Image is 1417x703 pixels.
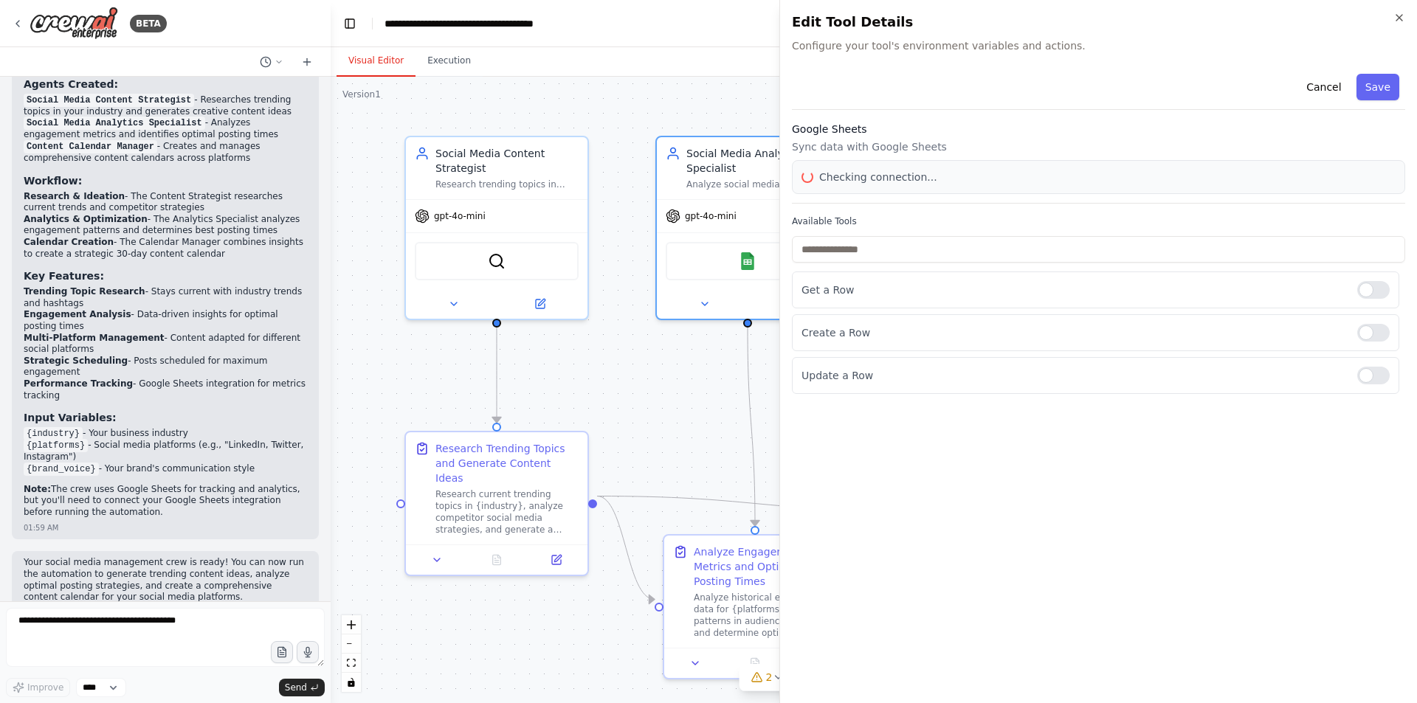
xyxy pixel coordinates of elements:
p: Your social media management crew is ready! You can now run the automation to generate trending c... [24,557,307,603]
strong: Agents Created: [24,78,118,90]
strong: Calendar Creation [24,237,114,247]
button: zoom in [342,615,361,634]
div: Research Trending Topics and Generate Content IdeasResearch current trending topics in {industry}... [404,431,589,576]
span: gpt-4o-mini [434,210,486,222]
button: Open in side panel [749,295,832,313]
button: Upload files [271,641,293,663]
strong: Research & Ideation [24,191,125,201]
strong: Note: [24,484,51,494]
img: SerperDevTool [488,252,506,270]
li: - The Calendar Manager combines insights to create a strategic 30-day content calendar [24,237,307,260]
li: - The Analytics Specialist analyzes engagement patterns and determines best posting times [24,214,307,237]
g: Edge from 3734cc64-a222-47ad-a857-6d705b6ba62a to 201f3ff0-1312-4d52-81c1-3e0cd0c6f272 [597,489,913,519]
div: Analyze Engagement Metrics and Optimal Posting TimesAnalyze historical engagement data for {platf... [663,534,847,679]
img: Logo [30,7,118,40]
li: - Analyzes engagement metrics and identifies optimal posting times [24,117,307,141]
button: toggle interactivity [342,673,361,692]
button: No output available [466,551,528,569]
div: Research trending topics in {industry}, analyze competitor content strategies, and generate creat... [435,179,579,190]
strong: Workflow: [24,175,82,187]
p: Create a Row [801,325,1345,340]
h3: Google Sheets [792,122,1405,136]
li: - Your brand's communication style [24,463,307,475]
strong: Trending Topic Research [24,286,145,297]
div: Social Media Analytics SpecialistAnalyze social media engagement metrics, identify optimal postin... [655,136,840,320]
h2: Edit Tool Details [792,12,1405,32]
p: The crew uses Google Sheets for tracking and analytics, but you'll need to connect your Google Sh... [24,484,307,519]
g: Edge from 1efb657a-9119-4448-913f-475496afbc4f to 3734cc64-a222-47ad-a857-6d705b6ba62a [489,328,504,423]
li: - Data-driven insights for optimal posting times [24,309,307,332]
span: Improve [27,682,63,693]
button: Start a new chat [295,53,319,71]
button: Switch to previous chat [254,53,289,71]
button: Click to speak your automation idea [297,641,319,663]
div: Analyze historical engagement data for {platforms}, identify patterns in audience behavior, and d... [694,592,837,639]
strong: Multi-Platform Management [24,333,165,343]
code: Social Media Content Strategist [24,94,194,107]
li: - Stays current with industry trends and hashtags [24,286,307,309]
span: gpt-4o-mini [685,210,737,222]
li: - Researches trending topics in your industry and generates creative content ideas [24,94,307,118]
div: Research current trending topics in {industry}, analyze competitor social media strategies, and g... [435,488,579,536]
strong: Key Features: [24,270,104,282]
li: - Creates and manages comprehensive content calendars across platforms [24,141,307,165]
div: 01:59 AM [24,522,58,533]
div: Analyze social media engagement metrics, identify optimal posting times based on audience behavio... [686,179,830,190]
div: React Flow controls [342,615,361,692]
button: Improve [6,678,70,697]
button: Cancel [1297,74,1350,100]
button: Visual Editor [337,46,416,77]
div: Version 1 [342,89,381,100]
strong: Input Variables: [24,412,117,423]
label: Available Tools [792,215,1405,227]
div: Analyze Engagement Metrics and Optimal Posting Times [694,544,837,589]
li: - Google Sheets integration for metrics tracking [24,378,307,401]
div: Social Media Analytics Specialist [686,146,830,176]
code: {industry} [24,427,83,440]
code: Content Calendar Manager [24,140,157,153]
div: Social Media Content Strategist [435,146,579,176]
span: 2 [766,670,773,685]
span: Configure your tool's environment variables and actions. [792,38,1405,53]
strong: Performance Tracking [24,378,133,389]
span: Send [285,682,307,693]
strong: Engagement Analysis [24,309,131,319]
strong: Strategic Scheduling [24,356,128,366]
button: Hide left sidebar [339,13,360,34]
nav: breadcrumb [385,16,551,31]
button: 2 [739,664,796,691]
code: {brand_voice} [24,463,99,476]
button: zoom out [342,634,361,654]
button: Open in side panel [498,295,582,313]
div: Social Media Content StrategistResearch trending topics in {industry}, analyze competitor content... [404,136,589,320]
code: {platforms} [24,439,88,452]
li: - Social media platforms (e.g., "LinkedIn, Twitter, Instagram") [24,440,307,463]
p: Update a Row [801,368,1345,383]
img: Google Sheets [739,252,756,270]
div: Research Trending Topics and Generate Content Ideas [435,441,579,485]
button: No output available [724,654,787,672]
button: Send [279,679,325,696]
li: - The Content Strategist researches current trends and competitor strategies [24,191,307,214]
li: - Content adapted for different social platforms [24,333,307,356]
p: Get a Row [801,283,1345,297]
li: - Posts scheduled for maximum engagement [24,356,307,378]
strong: Analytics & Optimization [24,214,148,224]
code: Social Media Analytics Specialist [24,117,205,130]
span: Checking connection... [819,170,937,184]
button: fit view [342,654,361,673]
p: Sync data with Google Sheets [792,139,1405,154]
g: Edge from 3734cc64-a222-47ad-a857-6d705b6ba62a to 726b5eb9-2dc1-440c-ac55-2f2acf28cc7a [597,489,655,607]
button: Open in side panel [531,551,582,569]
button: Execution [416,46,483,77]
button: Save [1356,74,1399,100]
li: - Your business industry [24,428,307,440]
g: Edge from 1143adb7-8b18-43a7-8805-6ce18f9db4cf to 726b5eb9-2dc1-440c-ac55-2f2acf28cc7a [740,328,762,526]
div: BETA [130,15,167,32]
